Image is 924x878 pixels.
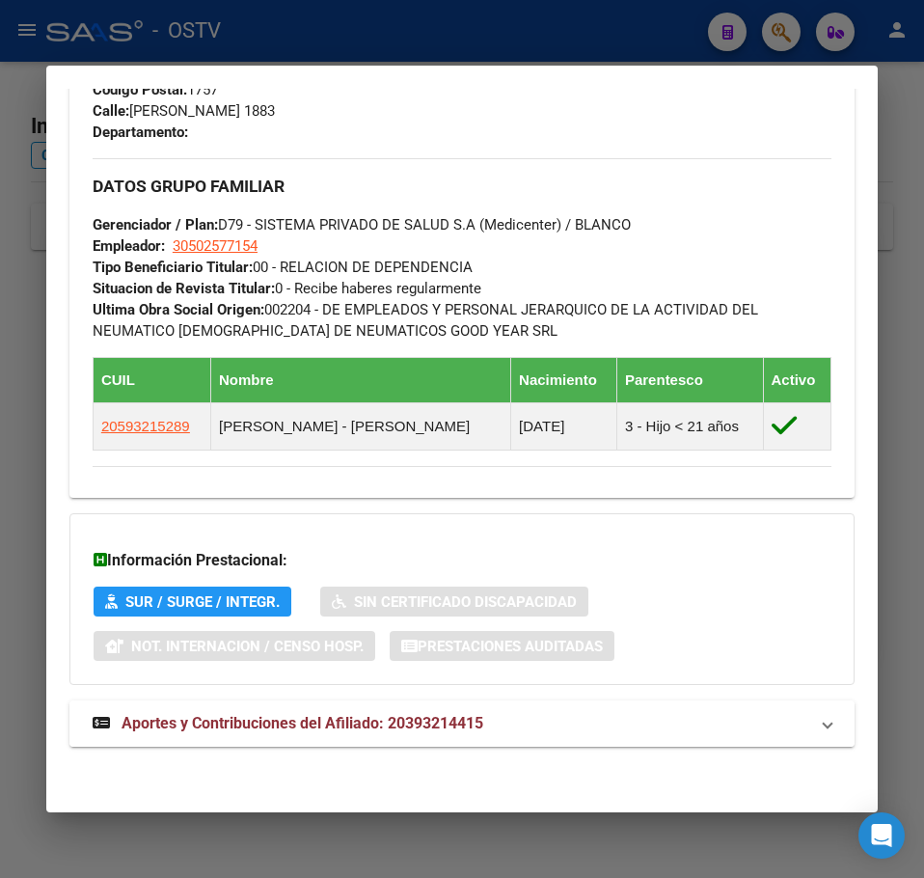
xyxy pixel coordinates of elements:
span: Sin Certificado Discapacidad [354,593,577,611]
span: 00 - RELACION DE DEPENDENCIA [93,259,473,276]
td: 3 - Hijo < 21 años [616,402,763,450]
span: 30502577154 [173,237,258,255]
strong: Departamento: [93,123,188,141]
th: Activo [763,357,831,402]
td: [PERSON_NAME] - [PERSON_NAME] [211,402,511,450]
th: Nacimiento [511,357,617,402]
span: 002204 - DE EMPLEADOS Y PERSONAL JERARQUICO DE LA ACTIVIDAD DEL NEUMATICO [DEMOGRAPHIC_DATA] DE N... [93,301,758,340]
button: Sin Certificado Discapacidad [320,587,588,617]
strong: Situacion de Revista Titular: [93,280,275,297]
button: Not. Internacion / Censo Hosp. [94,631,375,661]
span: SUR / SURGE / INTEGR. [125,593,280,611]
h3: Información Prestacional: [94,549,830,572]
th: Nombre [211,357,511,402]
span: Aportes y Contribuciones del Afiliado: 20393214415 [122,714,483,732]
th: Parentesco [616,357,763,402]
td: [DATE] [511,402,617,450]
strong: Empleador: [93,237,165,255]
span: 20593215289 [101,418,190,434]
div: Open Intercom Messenger [858,812,905,859]
span: [PERSON_NAME] 1883 [93,102,275,120]
strong: Código Postal: [93,81,187,98]
strong: Calle: [93,102,129,120]
span: 1757 [93,81,218,98]
strong: Gerenciador / Plan: [93,216,218,233]
strong: Tipo Beneficiario Titular: [93,259,253,276]
button: Prestaciones Auditadas [390,631,614,661]
th: CUIL [93,357,210,402]
span: Prestaciones Auditadas [418,638,603,655]
h3: DATOS GRUPO FAMILIAR [93,176,831,197]
span: 0 - Recibe haberes regularmente [93,280,481,297]
span: D79 - SISTEMA PRIVADO DE SALUD S.A (Medicenter) / BLANCO [93,216,631,233]
mat-expansion-panel-header: Aportes y Contribuciones del Afiliado: 20393214415 [69,700,855,747]
button: SUR / SURGE / INTEGR. [94,587,291,617]
strong: Ultima Obra Social Origen: [93,301,264,318]
span: Not. Internacion / Censo Hosp. [131,638,364,655]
